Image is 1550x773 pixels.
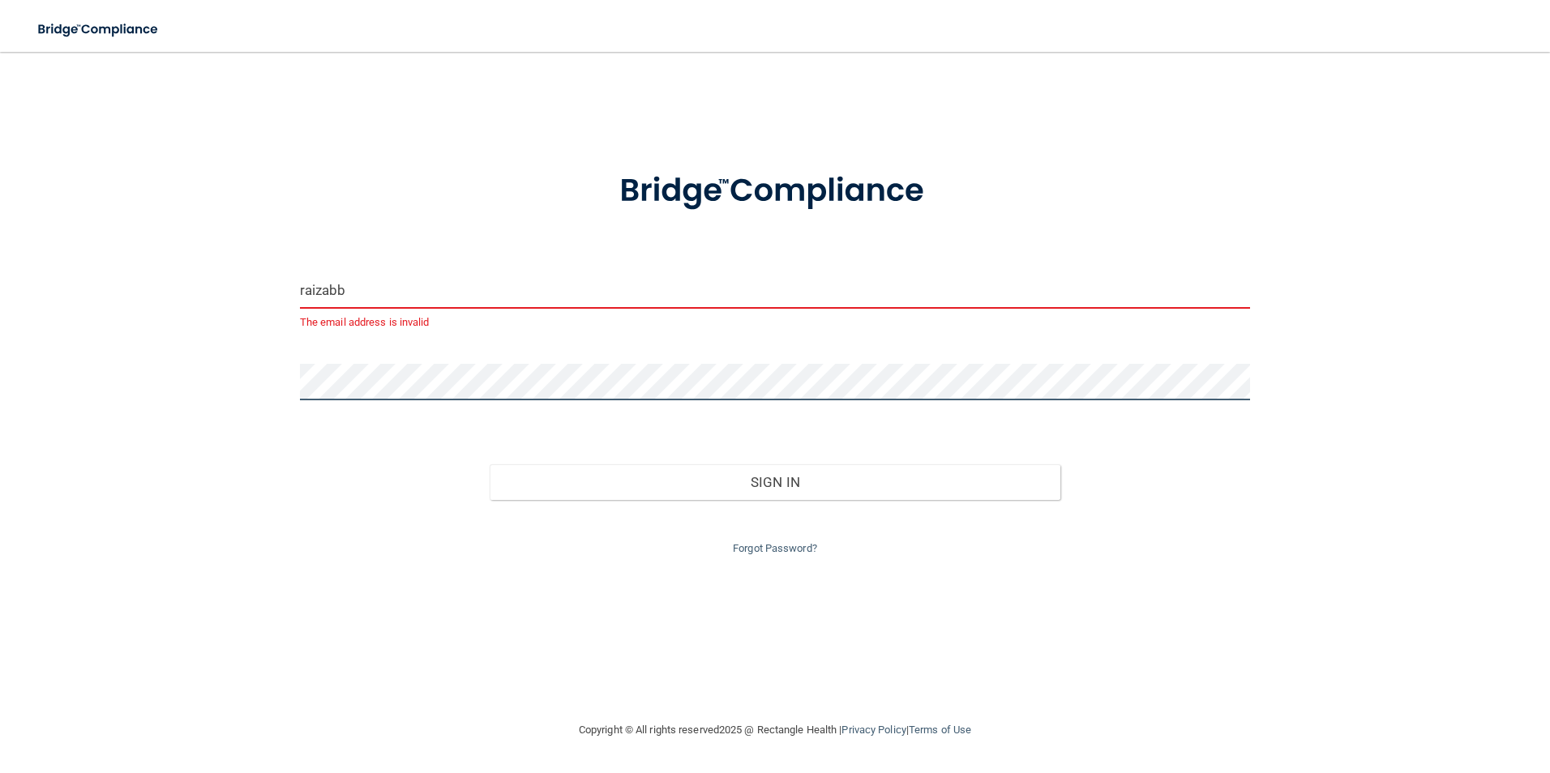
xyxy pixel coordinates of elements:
[490,464,1060,500] button: Sign In
[479,704,1071,756] div: Copyright © All rights reserved 2025 @ Rectangle Health | |
[586,149,964,233] img: bridge_compliance_login_screen.278c3ca4.svg
[841,724,906,736] a: Privacy Policy
[300,313,1251,332] p: The email address is invalid
[909,724,971,736] a: Terms of Use
[1270,658,1531,723] iframe: Drift Widget Chat Controller
[733,542,817,554] a: Forgot Password?
[24,13,173,46] img: bridge_compliance_login_screen.278c3ca4.svg
[300,272,1251,309] input: Email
